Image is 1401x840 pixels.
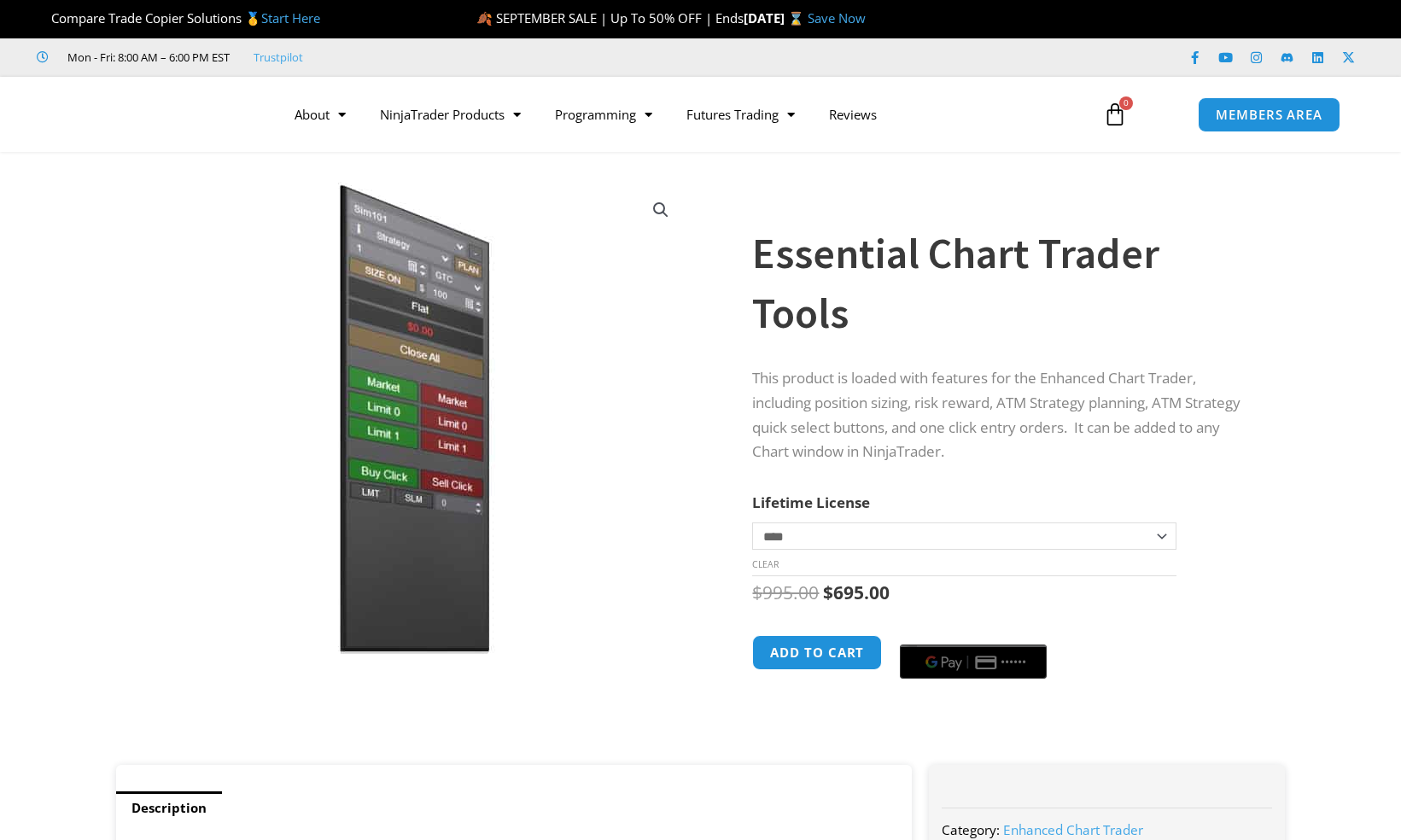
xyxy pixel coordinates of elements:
bdi: 695.00 [823,580,890,604]
a: About [277,95,363,134]
a: 0 [1077,90,1153,139]
img: 🏆 [38,12,50,25]
img: LogoAI | Affordable Indicators – NinjaTrader [61,84,244,145]
label: Lifetime License [752,493,870,512]
nav: Menu [277,95,1083,134]
strong: [DATE] ⌛ [744,9,808,26]
iframe: Secure payment input frame [896,633,1050,634]
a: Futures Trading [669,95,812,134]
a: NinjaTrader Products [363,95,538,134]
h1: Essential Chart Trader Tools [752,224,1251,343]
text: •••••• [1001,656,1027,668]
a: Reviews [812,95,894,134]
span: 🍂 SEPTEMBER SALE | Up To 50% OFF | Ends [476,9,744,26]
span: $ [752,580,762,604]
a: Start Here [261,9,320,26]
a: Programming [538,95,669,134]
img: Essential Chart Trader Tools [140,182,689,654]
bdi: 995.00 [752,580,819,604]
a: View full-screen image gallery [645,195,676,225]
span: Compare Trade Copier Solutions 🥇 [37,9,320,26]
a: Save Now [808,9,866,26]
a: Description [116,791,222,825]
a: Trustpilot [254,47,303,67]
span: MEMBERS AREA [1216,108,1322,121]
a: Enhanced Chart Trader [1003,821,1143,838]
span: $ [823,580,833,604]
p: This product is loaded with features for the Enhanced Chart Trader, including position sizing, ri... [752,366,1251,465]
span: 0 [1119,96,1133,110]
a: MEMBERS AREA [1198,97,1340,132]
button: Add to cart [752,635,882,670]
button: Buy with GPay [900,645,1047,679]
span: Category: [942,821,1000,838]
a: Clear options [752,558,779,570]
span: Mon - Fri: 8:00 AM – 6:00 PM EST [63,47,230,67]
